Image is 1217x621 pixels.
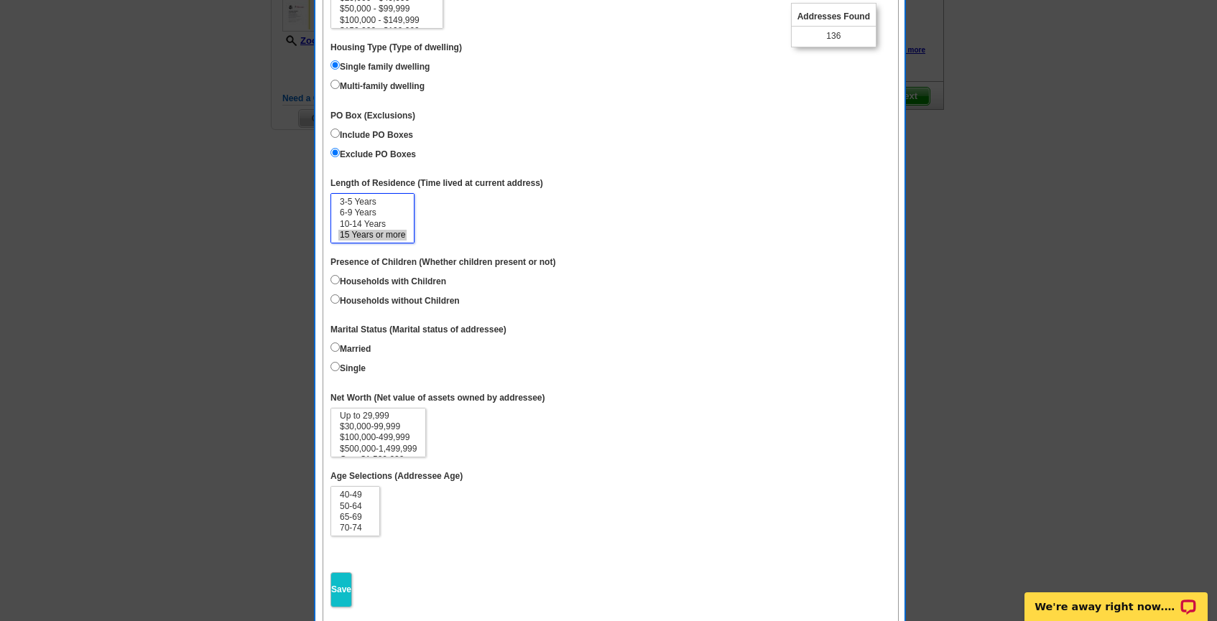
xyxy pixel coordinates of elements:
label: Housing Type (Type of dwelling) [330,42,462,54]
input: Save [330,572,352,607]
option: $50,000 - $99,999 [338,4,435,14]
option: 40-49 [338,490,372,500]
label: Multi-family dwelling [330,77,425,93]
span: Addresses Found [792,8,876,27]
label: Exclude PO Boxes [330,145,416,161]
label: PO Box (Exclusions) [330,110,415,122]
option: Over 75 [338,534,372,545]
option: $500,000-1,499,999 [338,444,418,454]
option: 65-69 [338,512,372,523]
label: Households without Children [330,291,460,307]
label: Single [330,359,366,375]
label: Age Selections (Addressee Age) [330,470,463,482]
option: 6-9 Years [338,207,407,218]
input: Married [330,342,340,352]
label: Net Worth (Net value of assets owned by addressee) [330,392,545,404]
option: Up to 29,999 [338,411,418,421]
input: Single family dwelling [330,60,340,70]
option: Over $1,500,000 [338,454,418,465]
label: Single family dwelling [330,57,430,73]
option: $100,000-499,999 [338,432,418,443]
option: 50-64 [338,501,372,512]
label: Marital Status (Marital status of addressee) [330,324,506,336]
span: 136 [826,30,841,42]
option: $30,000-99,999 [338,421,418,432]
input: Single [330,362,340,371]
option: 70-74 [338,523,372,533]
input: Multi-family dwelling [330,80,340,89]
input: Households with Children [330,275,340,284]
option: $100,000 - $149,999 [338,15,435,26]
input: Include PO Boxes [330,129,340,138]
option: 15 Years or more [338,230,407,241]
option: 3-5 Years [338,197,407,207]
label: Include PO Boxes [330,126,413,141]
label: Presence of Children (Whether children present or not) [330,256,555,269]
input: Exclude PO Boxes [330,148,340,157]
label: Households with Children [330,272,446,288]
option: 10-14 Years [338,219,407,230]
label: Married [330,340,371,355]
input: Households without Children [330,294,340,304]
iframe: LiveChat chat widget [1015,576,1217,621]
label: Length of Residence (Time lived at current address) [330,177,543,190]
option: $150,000 - $199,999 [338,26,435,37]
